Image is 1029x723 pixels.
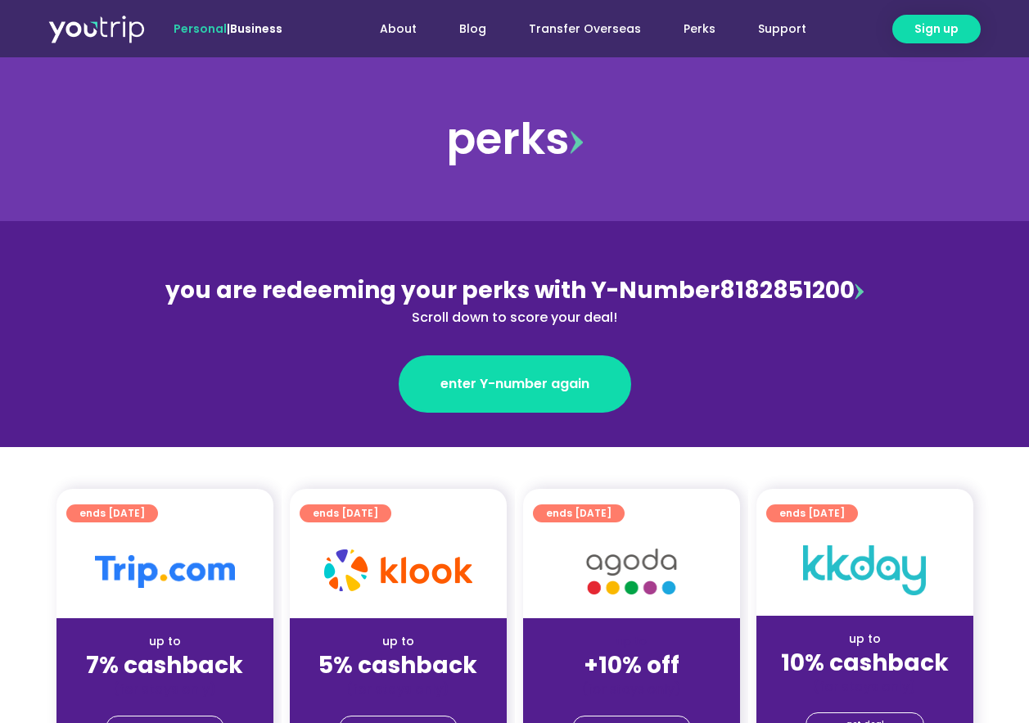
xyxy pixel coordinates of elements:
div: up to [303,633,494,650]
a: Blog [438,14,508,44]
div: (for stays only) [70,680,260,698]
div: up to [769,630,960,648]
span: you are redeeming your perks with Y-Number [165,274,720,306]
span: | [174,20,282,37]
a: Business [230,20,282,37]
a: ends [DATE] [766,504,858,522]
a: ends [DATE] [66,504,158,522]
strong: 5% cashback [318,649,477,681]
a: Support [737,14,828,44]
a: enter Y-number again [399,355,631,413]
a: Sign up [892,15,981,43]
a: Transfer Overseas [508,14,662,44]
span: ends [DATE] [79,504,145,522]
div: (for stays only) [303,680,494,698]
div: (for stays only) [536,680,727,698]
a: Perks [662,14,737,44]
strong: 10% cashback [781,647,949,679]
div: up to [70,633,260,650]
strong: +10% off [584,649,679,681]
a: ends [DATE] [300,504,391,522]
div: Scroll down to score your deal! [160,308,870,328]
a: ends [DATE] [533,504,625,522]
span: Personal [174,20,227,37]
span: ends [DATE] [546,504,612,522]
span: Sign up [914,20,959,38]
span: ends [DATE] [779,504,845,522]
nav: Menu [327,14,828,44]
span: up to [616,633,647,649]
div: (for stays only) [769,678,960,695]
span: ends [DATE] [313,504,378,522]
a: About [359,14,438,44]
div: 8182851200 [160,273,870,328]
span: enter Y-number again [440,374,589,394]
strong: 7% cashback [86,649,243,681]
